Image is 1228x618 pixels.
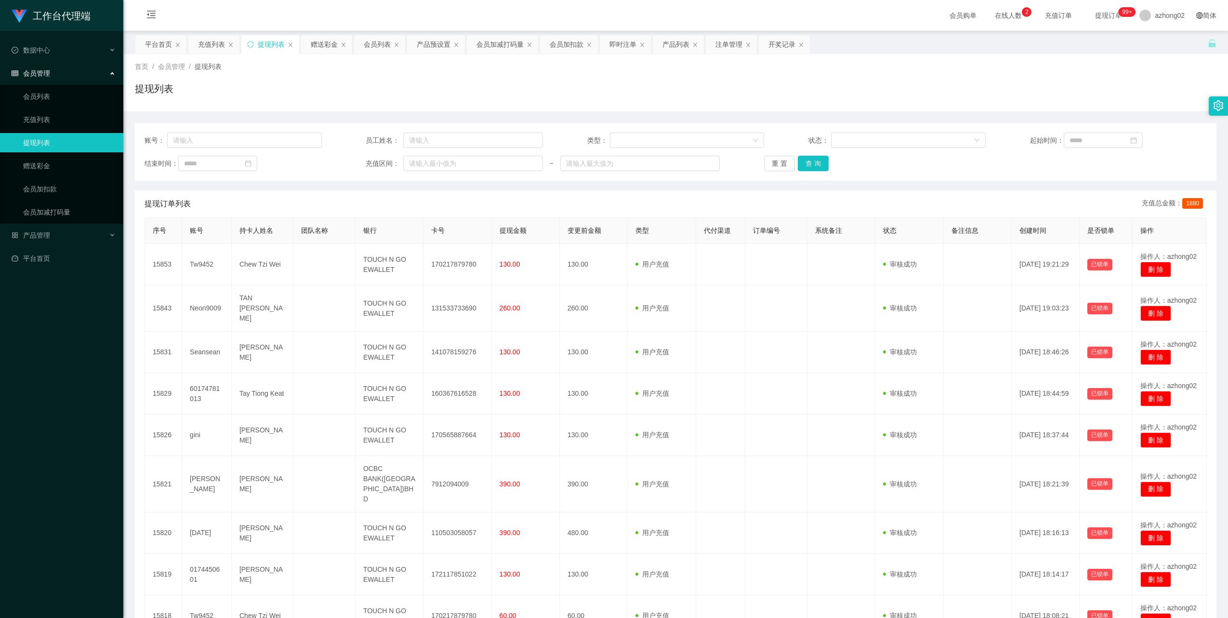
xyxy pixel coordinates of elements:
[764,156,795,171] button: 重 置
[23,179,116,199] a: 会员加扣款
[635,348,669,356] span: 用户充值
[951,227,978,234] span: 备注信息
[1087,478,1112,490] button: 已锁单
[639,42,645,48] i: 图标: close
[1087,569,1112,580] button: 已锁单
[145,456,182,512] td: 15821
[145,373,182,415] td: 15829
[182,415,232,456] td: gini
[1140,306,1171,321] button: 删 除
[527,42,532,48] i: 图标: close
[12,231,50,239] span: 产品管理
[1140,482,1171,497] button: 删 除
[1140,432,1171,448] button: 删 除
[883,431,917,439] span: 审核成功
[1140,382,1197,390] span: 操作人：azhong02
[423,285,491,332] td: 131533733690
[586,42,592,48] i: 图标: close
[1087,227,1114,234] span: 是否锁单
[356,244,423,285] td: TOUCH N GO EWALLET
[883,390,917,397] span: 审核成功
[341,42,346,48] i: 图标: close
[145,554,182,595] td: 15819
[1213,100,1224,111] i: 图标: setting
[1140,262,1171,277] button: 删 除
[692,42,698,48] i: 图标: close
[568,227,601,234] span: 变更前金额
[1012,554,1080,595] td: [DATE] 18:14:17
[366,159,403,169] span: 充值区间：
[1040,12,1077,19] span: 充值订单
[1130,137,1137,144] i: 图标: calendar
[560,554,628,595] td: 130.00
[1087,430,1112,441] button: 已锁单
[587,135,610,146] span: 类型：
[232,456,294,512] td: [PERSON_NAME]
[1090,12,1127,19] span: 提现订单
[12,70,18,77] i: 图标: table
[500,227,527,234] span: 提现金额
[635,570,669,578] span: 用户充值
[1140,349,1171,365] button: 删 除
[394,42,399,48] i: 图标: close
[356,456,423,512] td: OCBC BANK([GEOGRAPHIC_DATA])BHD
[808,135,831,146] span: 状态：
[560,332,628,373] td: 130.00
[423,332,491,373] td: 141078159276
[403,156,543,171] input: 请输入最小值为
[1012,456,1080,512] td: [DATE] 18:21:39
[366,135,403,146] span: 员工姓名：
[145,415,182,456] td: 15826
[228,42,234,48] i: 图标: close
[635,227,649,234] span: 类型
[1012,512,1080,554] td: [DATE] 18:16:13
[145,35,172,54] div: 平台首页
[145,285,182,332] td: 15843
[198,35,225,54] div: 充值列表
[356,285,423,332] td: TOUCH N GO EWALLET
[1087,259,1112,270] button: 已锁单
[1140,472,1197,480] span: 操作人：azhong02
[135,0,168,31] i: 图标: menu-fold
[135,81,173,96] h1: 提现列表
[1140,391,1171,406] button: 删 除
[768,35,795,54] div: 开奖记录
[363,227,377,234] span: 银行
[182,285,232,332] td: Neon9009
[635,304,669,312] span: 用户充值
[883,480,917,488] span: 审核成功
[798,156,829,171] button: 查 询
[145,512,182,554] td: 15820
[1140,521,1197,529] span: 操作人：azhong02
[232,285,294,332] td: TAN [PERSON_NAME]
[715,35,742,54] div: 注单管理
[798,42,804,48] i: 图标: close
[167,133,322,148] input: 请输入
[635,480,669,488] span: 用户充值
[356,554,423,595] td: TOUCH N GO EWALLET
[1012,373,1080,415] td: [DATE] 18:44:59
[500,529,520,537] span: 390.00
[1140,563,1197,570] span: 操作人：azhong02
[232,554,294,595] td: [PERSON_NAME]
[145,159,178,169] span: 结束时间：
[182,373,232,415] td: 60174781013
[1140,604,1197,612] span: 操作人：azhong02
[543,159,560,169] span: ~
[423,373,491,415] td: 160367616528
[560,244,628,285] td: 130.00
[23,110,116,129] a: 充值列表
[12,12,91,19] a: 工作台代理端
[189,63,191,70] span: /
[1022,7,1031,17] sup: 2
[232,512,294,554] td: [PERSON_NAME]
[182,332,232,373] td: Seansean
[990,12,1027,19] span: 在线人数
[431,227,445,234] span: 卡号
[364,35,391,54] div: 会员列表
[23,202,116,222] a: 会员加减打码量
[195,63,222,70] span: 提现列表
[356,415,423,456] td: TOUCH N GO EWALLET
[356,332,423,373] td: TOUCH N GO EWALLET
[311,35,338,54] div: 赠送彩金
